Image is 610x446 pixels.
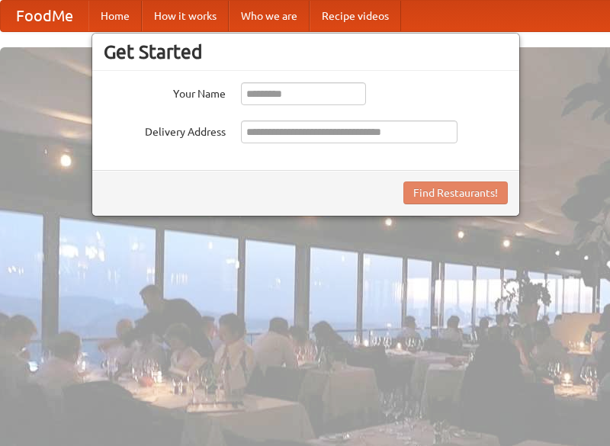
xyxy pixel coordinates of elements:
a: Home [88,1,142,31]
a: FoodMe [1,1,88,31]
a: Recipe videos [310,1,401,31]
h3: Get Started [104,40,508,63]
a: Who we are [229,1,310,31]
a: How it works [142,1,229,31]
label: Delivery Address [104,120,226,140]
label: Your Name [104,82,226,101]
button: Find Restaurants! [403,181,508,204]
